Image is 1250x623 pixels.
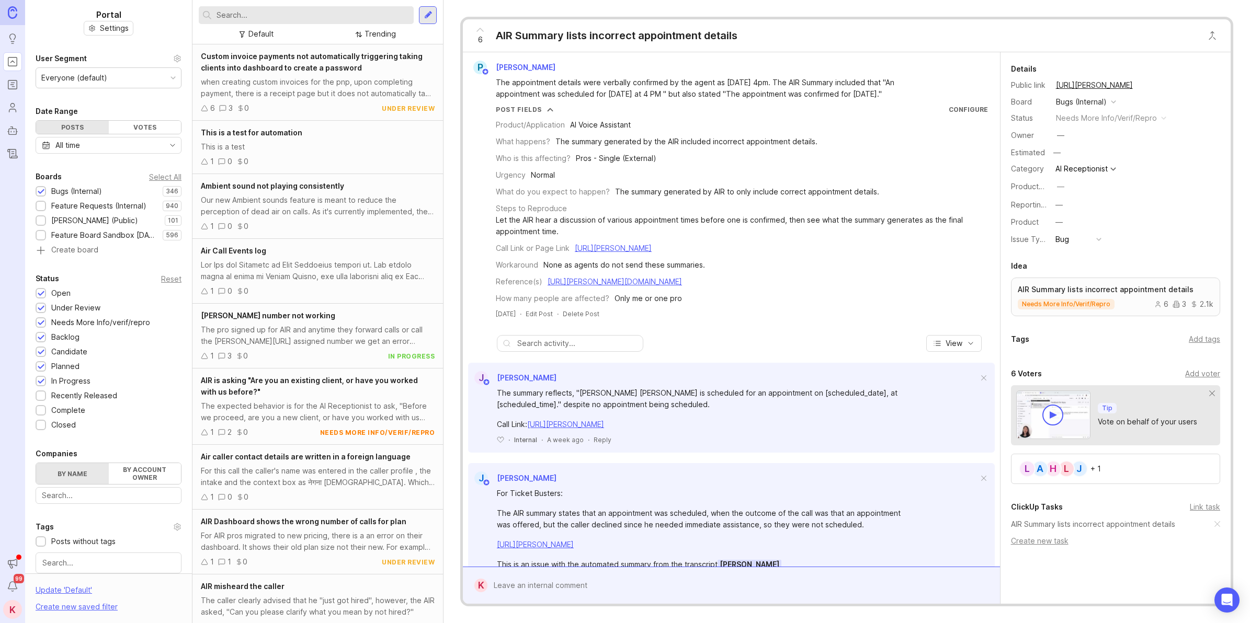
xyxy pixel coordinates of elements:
div: Add tags [1189,333,1220,345]
div: The AIR summary states that an appointment was scheduled, when the outcome of the call was that a... [497,507,915,530]
p: AIR Summary lists incorrect appointment details [1018,284,1213,295]
div: 3 [1173,301,1186,308]
a: Roadmaps [3,75,22,94]
div: AI Receptionist [1055,165,1108,172]
div: The caller clearly advised that he "just got hired", however, the AIR asked, "Can you please clar... [201,595,435,618]
div: — [1057,181,1064,192]
div: What happens? [496,136,550,147]
a: AIR Dashboard shows the wrong number of calls for planFor AIR pros migrated to new pricing, there... [192,510,443,574]
div: in progress [388,352,435,361]
div: The summary generated by the AIR included incorrect appointment details. [555,136,817,147]
div: Companies [36,447,77,460]
div: — [1057,130,1064,141]
button: K [3,600,22,619]
div: Create new saved filter [36,601,118,613]
div: Add voter [1185,368,1220,379]
div: 1 [210,156,214,167]
div: Date Range [36,105,78,118]
span: [PERSON_NAME] [497,474,556,482]
div: J [1071,460,1088,477]
a: Ambient sound not playing consistentlyOur new Ambient sounds feature is meant to reduce the perce... [192,174,443,239]
div: Urgency [496,169,526,181]
span: A week ago [547,435,584,444]
a: Create board [36,246,181,256]
input: Search... [42,490,175,501]
span: View [946,338,962,349]
a: [URL][PERSON_NAME] [575,244,652,252]
button: Close button [1202,25,1223,46]
img: member badge [483,378,491,386]
span: 99 [14,574,24,583]
div: H [1045,460,1062,477]
div: 1 [210,285,214,297]
div: Lor Ips dol Sitametc ad Elit Seddoeius tempori ut. Lab etdolo magna al enima mi Veniam Quisno, ex... [201,259,435,282]
div: J [474,371,488,385]
div: Call Link: [497,419,915,430]
button: Settings [84,21,133,36]
div: J [474,471,488,485]
div: Status [36,272,59,285]
div: Category [1011,163,1048,175]
div: needs more info/verif/repro [1056,112,1157,124]
button: View [926,335,982,352]
label: By name [36,463,109,484]
div: 0 [244,491,248,503]
span: AIR misheard the caller [201,582,285,591]
div: Bugs (Internal) [51,186,102,197]
div: Status [1011,112,1048,124]
div: Reset [161,276,181,282]
label: By account owner [109,463,181,484]
div: Idea [1011,260,1027,272]
div: needs more info/verif/repro [320,428,435,437]
div: Default [248,28,274,40]
div: Bugs (Internal) [1056,96,1107,108]
div: Closed [51,419,76,431]
div: Recently Released [51,390,117,401]
p: Tip [1102,404,1112,412]
div: For AIR pros migrated to new pricing, there is a an error on their dashboard. It shows their old ... [201,530,435,553]
div: — [1050,146,1064,159]
div: 0 [228,156,232,167]
div: 0 [244,156,248,167]
a: AIR Summary lists incorrect appointment details [1011,518,1175,530]
a: Ideas [3,29,22,48]
div: under review [382,558,435,567]
div: Posts without tags [51,536,116,547]
div: Trending [365,28,396,40]
div: 0 [228,285,232,297]
div: Update ' Default ' [36,584,92,601]
div: Estimated [1011,149,1045,156]
div: Open Intercom Messenger [1214,587,1240,613]
div: Backlog [51,331,79,343]
div: under review [382,104,435,113]
span: AIR is asking "Are you an existing client, or have you worked with us before?" [201,376,418,396]
span: Air Call Events log [201,246,266,255]
span: [PERSON_NAME] [718,560,781,569]
p: 596 [166,231,178,239]
div: — [1055,216,1063,228]
div: Complete [51,405,85,416]
div: 3 [228,350,232,362]
a: Air Call Events logLor Ips dol Sitametc ad Elit Seddoeius tempori ut. Lab etdolo magna al enima m... [192,239,443,304]
a: [URL][PERSON_NAME] [1053,78,1136,92]
h1: Portal [96,8,121,21]
svg: toggle icon [164,141,181,149]
a: Air caller contact details are written in a foreign languageFor this call the caller's name was e... [192,445,443,510]
time: [DATE] [496,310,516,318]
div: Who is this affecting? [496,153,571,164]
div: · [508,435,510,444]
div: + 1 [1090,465,1101,472]
div: Create new task [1011,535,1220,547]
span: Custom invoice payments not automatically triggering taking clients into dashboard to create a pa... [201,52,423,72]
p: 101 [168,216,178,225]
span: Settings [100,23,129,33]
a: J[PERSON_NAME] [468,471,556,485]
a: Users [3,98,22,117]
div: Internal [514,435,537,444]
div: Steps to Reproduce [496,203,567,214]
div: 1 [228,556,231,568]
div: Product/Application [496,119,565,131]
div: For Ticket Busters: [497,488,915,499]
